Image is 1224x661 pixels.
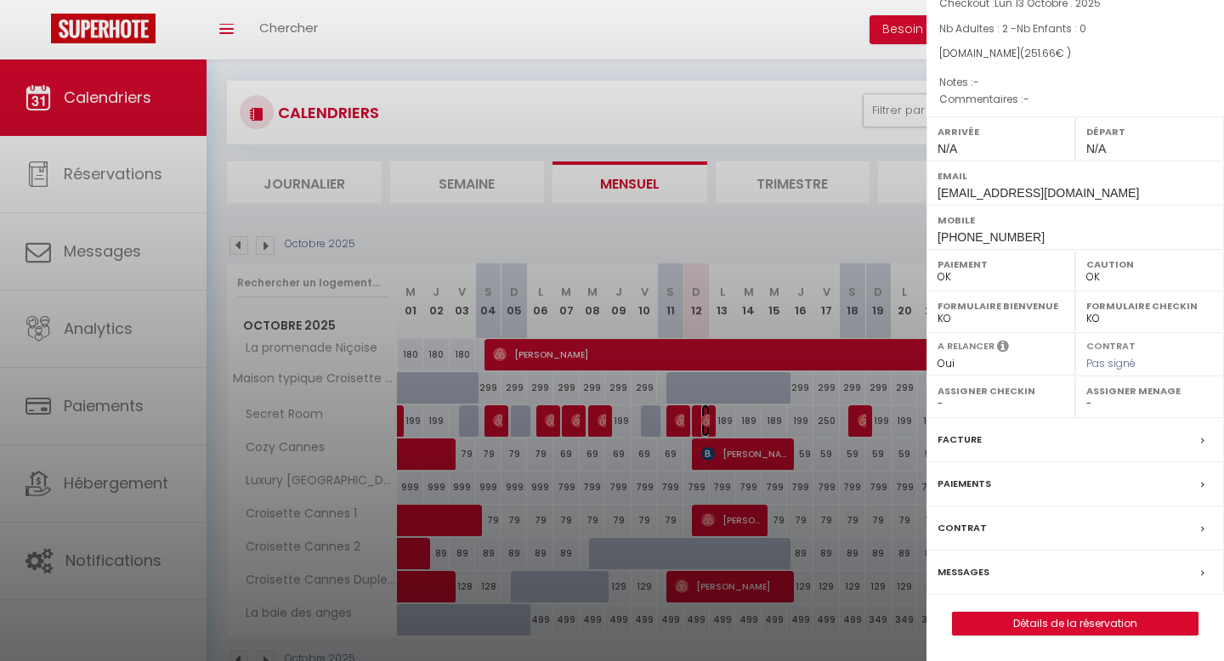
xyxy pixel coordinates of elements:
label: Paiement [938,256,1064,273]
button: Détails de la réservation [952,612,1198,636]
p: Notes : [939,74,1211,91]
label: Assigner Checkin [938,382,1064,399]
p: Commentaires : [939,91,1211,108]
span: [PHONE_NUMBER] [938,230,1045,244]
span: [EMAIL_ADDRESS][DOMAIN_NAME] [938,186,1139,200]
div: [DOMAIN_NAME] [939,46,1211,62]
span: 251.66 [1024,46,1056,60]
span: Pas signé [1086,356,1136,370]
label: Formulaire Checkin [1086,297,1213,314]
label: Assigner Menage [1086,382,1213,399]
label: Facture [938,431,982,449]
label: Email [938,167,1213,184]
i: Sélectionner OUI si vous souhaiter envoyer les séquences de messages post-checkout [997,339,1009,358]
label: Arrivée [938,123,1064,140]
a: Détails de la réservation [953,613,1198,635]
span: - [1023,92,1029,106]
span: N/A [1086,142,1106,155]
span: N/A [938,142,957,155]
label: Formulaire Bienvenue [938,297,1064,314]
span: ( € ) [1020,46,1071,60]
label: Contrat [938,519,987,537]
span: - [973,75,979,89]
label: Mobile [938,212,1213,229]
label: Départ [1086,123,1213,140]
span: Nb Adultes : 2 - [939,21,1086,36]
label: Contrat [1086,339,1136,350]
label: Messages [938,563,989,581]
span: Nb Enfants : 0 [1017,21,1086,36]
label: Caution [1086,256,1213,273]
label: A relancer [938,339,994,353]
label: Paiements [938,475,991,493]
